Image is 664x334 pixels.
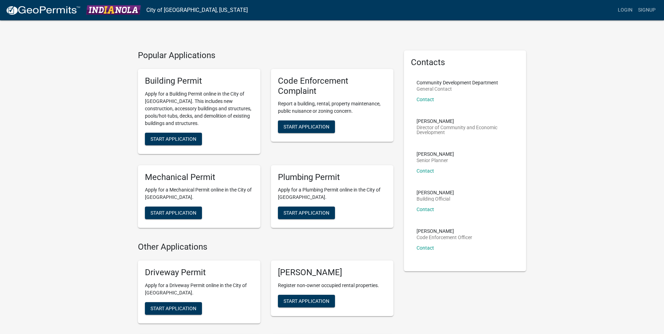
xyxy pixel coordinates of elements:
[278,207,335,219] button: Start Application
[417,119,514,124] p: [PERSON_NAME]
[417,158,454,163] p: Senior Planner
[417,97,434,102] a: Contact
[145,133,202,145] button: Start Application
[278,186,386,201] p: Apply for a Plumbing Permit online in the City of [GEOGRAPHIC_DATA].
[417,207,434,212] a: Contact
[417,190,454,195] p: [PERSON_NAME]
[417,86,498,91] p: General Contact
[278,295,335,307] button: Start Application
[417,80,498,85] p: Community Development Department
[278,120,335,133] button: Start Application
[284,124,329,130] span: Start Application
[86,5,141,15] img: City of Indianola, Iowa
[284,210,329,216] span: Start Application
[145,267,253,278] h5: Driveway Permit
[145,282,253,297] p: Apply for a Driveway Permit online in the City of [GEOGRAPHIC_DATA].
[138,50,393,61] h4: Popular Applications
[278,172,386,182] h5: Plumbing Permit
[138,242,393,252] h4: Other Applications
[417,235,472,240] p: Code Enforcement Officer
[151,136,196,141] span: Start Application
[278,100,386,115] p: Report a building, rental, property maintenance, public nuisance or zoning concern.
[145,172,253,182] h5: Mechanical Permit
[145,302,202,315] button: Start Application
[417,168,434,174] a: Contact
[145,90,253,127] p: Apply for a Building Permit online in the City of [GEOGRAPHIC_DATA]. This includes new constructi...
[278,76,386,96] h5: Code Enforcement Complaint
[411,57,519,68] h5: Contacts
[151,210,196,216] span: Start Application
[145,186,253,201] p: Apply for a Mechanical Permit online in the City of [GEOGRAPHIC_DATA].
[615,4,635,17] a: Login
[151,305,196,311] span: Start Application
[145,76,253,86] h5: Building Permit
[145,207,202,219] button: Start Application
[146,4,248,16] a: City of [GEOGRAPHIC_DATA], [US_STATE]
[417,125,514,135] p: Director of Community and Economic Development
[417,245,434,251] a: Contact
[417,229,472,234] p: [PERSON_NAME]
[417,196,454,201] p: Building Official
[284,298,329,304] span: Start Application
[417,152,454,156] p: [PERSON_NAME]
[278,267,386,278] h5: [PERSON_NAME]
[635,4,658,17] a: Signup
[278,282,386,289] p: Register non-owner occupied rental properties.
